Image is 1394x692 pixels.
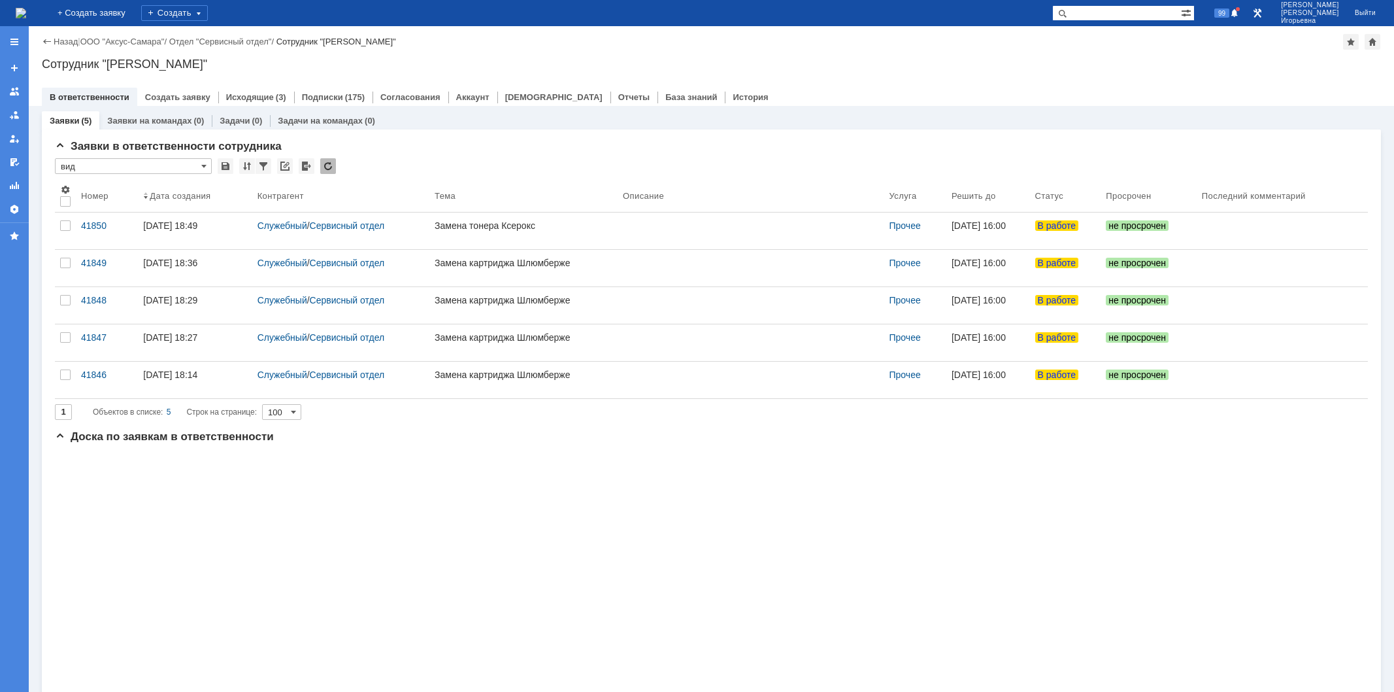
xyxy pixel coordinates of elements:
span: Расширенный поиск [1181,6,1194,18]
a: Отчеты [4,175,25,196]
div: Замена картриджа Шлюмберже [435,370,612,380]
a: Заявки [50,116,79,126]
div: 41847 [81,332,133,343]
a: 41850 [76,213,138,249]
div: [DATE] 18:49 [143,220,197,231]
div: Статус [1035,191,1063,201]
div: (0) [252,116,262,126]
span: Заявки в ответственности сотрудника [55,140,282,152]
a: Служебный [257,370,307,380]
a: Настройки [4,199,25,220]
a: Сервисный отдел [310,220,385,231]
span: Настройки [60,184,71,195]
a: Создать заявку [145,92,210,102]
div: Услуга [889,191,917,201]
div: 41850 [81,220,133,231]
div: Номер [81,191,108,201]
span: не просрочен [1106,220,1169,231]
div: (3) [276,92,286,102]
div: Последний комментарий [1202,191,1306,201]
th: Тема [429,179,618,213]
a: Замена тонера Ксерокс [429,213,618,249]
span: В работе [1035,258,1078,268]
a: не просрочен [1101,324,1197,361]
span: [PERSON_NAME] [1281,9,1339,17]
img: logo [16,8,26,18]
a: [DATE] 18:14 [138,362,252,398]
a: Задачи [220,116,250,126]
a: Подписки [302,92,343,102]
a: Прочее [889,258,921,268]
div: Скопировать ссылку на список [277,158,293,174]
span: [DATE] 16:00 [952,258,1006,268]
a: Отдел "Сервисный отдел" [169,37,272,46]
div: 41848 [81,295,133,305]
a: Создать заявку [4,58,25,78]
a: В работе [1030,324,1101,361]
div: Тема [435,191,456,201]
div: [DATE] 18:29 [143,295,197,305]
div: Сохранить вид [218,158,233,174]
span: не просрочен [1106,332,1169,343]
div: / [257,370,424,380]
a: [DATE] 16:00 [946,324,1030,361]
div: Замена картриджа Шлюмберже [435,332,612,343]
a: Служебный [257,332,307,343]
th: Номер [76,179,138,213]
a: Прочее [889,370,921,380]
a: Аккаунт [456,92,490,102]
div: Замена тонера Ксерокс [435,220,612,231]
a: [DATE] 16:00 [946,250,1030,286]
div: 5 [167,404,171,420]
a: В работе [1030,250,1101,286]
i: Строк на странице: [93,404,257,420]
a: Замена картриджа Шлюмберже [429,287,618,324]
div: Замена картриджа Шлюмберже [435,258,612,268]
a: Сервисный отдел [310,295,385,305]
a: Отчеты [618,92,650,102]
a: [DATE] 18:36 [138,250,252,286]
div: [DATE] 18:36 [143,258,197,268]
span: не просрочен [1106,295,1169,305]
a: Перейти в интерфейс администратора [1250,5,1265,21]
div: Просрочен [1106,191,1151,201]
a: 41848 [76,287,138,324]
span: В работе [1035,220,1078,231]
div: Замена картриджа Шлюмберже [435,295,612,305]
span: [DATE] 16:00 [952,295,1006,305]
a: 41849 [76,250,138,286]
span: [DATE] 16:00 [952,370,1006,380]
a: Сервисный отдел [310,258,385,268]
div: Фильтрация... [256,158,271,174]
span: Игорьевна [1281,17,1339,25]
a: [DATE] 18:29 [138,287,252,324]
a: Согласования [380,92,440,102]
a: Перейти на домашнюю страницу [16,8,26,18]
a: [DEMOGRAPHIC_DATA] [505,92,603,102]
a: Мои заявки [4,128,25,149]
div: / [80,37,169,46]
a: Замена картриджа Шлюмберже [429,250,618,286]
div: Добавить в избранное [1343,34,1359,50]
a: [DATE] 16:00 [946,362,1030,398]
div: Дата создания [150,191,210,201]
div: (0) [193,116,204,126]
a: Замена картриджа Шлюмберже [429,362,618,398]
div: Описание [623,191,664,201]
span: В работе [1035,370,1078,380]
span: Доска по заявкам в ответственности [55,430,274,443]
th: Дата создания [138,179,252,213]
a: Прочее [889,220,921,231]
div: (5) [81,116,91,126]
a: Сервисный отдел [310,370,385,380]
div: / [257,220,424,231]
a: В ответственности [50,92,129,102]
div: Сотрудник "[PERSON_NAME]" [276,37,396,46]
div: Экспорт списка [299,158,314,174]
div: Решить до [952,191,996,201]
a: Служебный [257,258,307,268]
a: Исходящие [226,92,274,102]
a: не просрочен [1101,213,1197,249]
a: Мои согласования [4,152,25,173]
a: Замена картриджа Шлюмберже [429,324,618,361]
